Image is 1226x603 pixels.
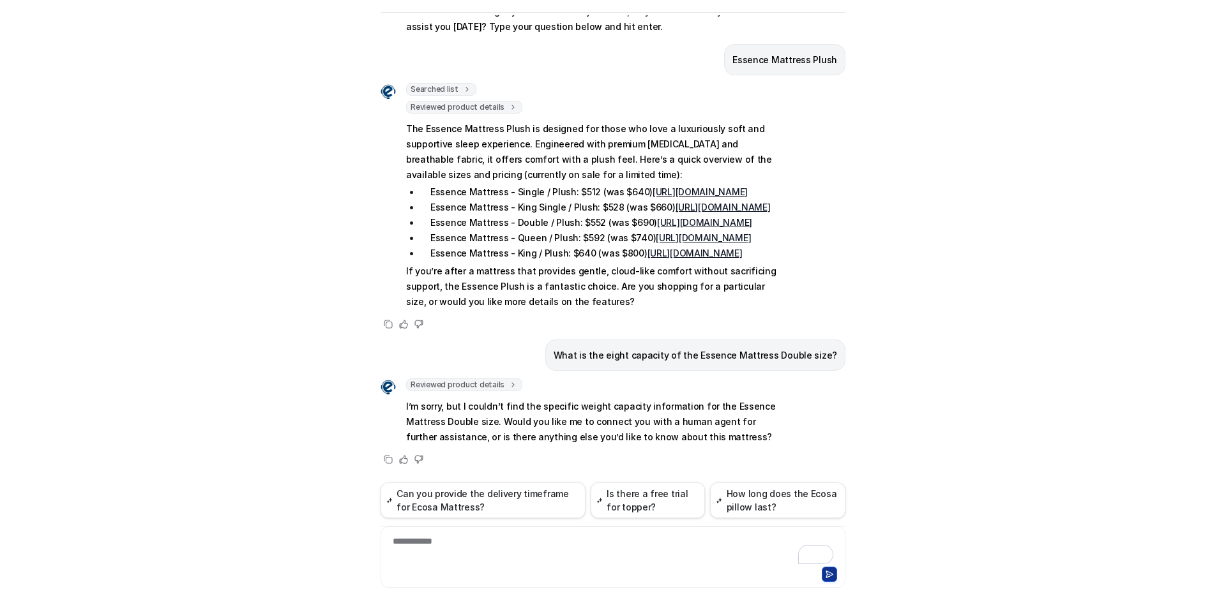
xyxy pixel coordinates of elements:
[406,399,780,445] p: I’m sorry, but I couldn’t find the specific weight capacity information for the Essence Mattress ...
[406,101,522,114] span: Reviewed product details
[676,202,771,212] a: [URL][DOMAIN_NAME]
[406,378,522,391] span: Reviewed product details
[406,83,476,96] span: Searched list
[381,482,586,518] button: Can you provide the delivery timeframe for Ecosa Mattress?
[406,121,780,182] p: The Essence Mattress Plush is designed for those who love a luxuriously soft and supportive sleep...
[710,482,845,518] button: How long does the Ecosa pillow last?
[381,84,396,100] img: Widget
[554,348,837,363] p: What is the eight capacity of the Essence Mattress Double size?
[406,264,780,309] p: If you’re after a mattress that provides gentle, cloud-like comfort without sacrificing support, ...
[420,230,780,246] li: Essence Mattress - Queen / Plush: $592 (was $740)
[591,482,705,518] button: Is there a free trial for topper?
[653,186,748,197] a: [URL][DOMAIN_NAME]
[420,215,780,230] li: Essence Mattress - Double / Plush: $552 (was $690)
[647,248,743,258] a: [URL][DOMAIN_NAME]
[381,380,396,395] img: Widget
[732,52,837,68] p: Essence Mattress Plush
[657,217,752,228] a: [URL][DOMAIN_NAME]
[420,246,780,261] li: Essence Mattress - King / Plush: $640 (was $800)
[420,200,780,215] li: Essence Mattress - King Single / Plush: $528 (was $660)
[384,535,842,564] div: To enrich screen reader interactions, please activate Accessibility in Grammarly extension settings
[420,184,780,200] li: Essence Mattress - Single / Plush: $512 (was $640)
[656,232,751,243] a: [URL][DOMAIN_NAME]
